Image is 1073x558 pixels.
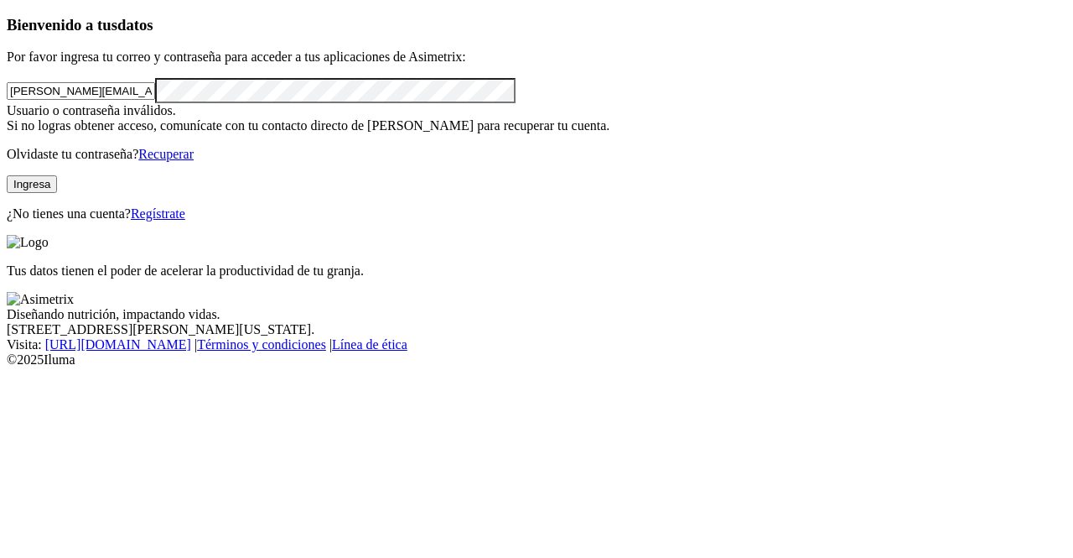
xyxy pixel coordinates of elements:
button: Ingresa [7,175,57,193]
input: Tu correo [7,82,155,100]
p: ¿No tienes una cuenta? [7,206,1066,222]
div: Usuario o contraseña inválidos. Si no logras obtener acceso, comunícate con tu contacto directo d... [7,103,1066,133]
a: Recuperar [138,147,194,161]
h3: Bienvenido a tus [7,16,1066,34]
div: [STREET_ADDRESS][PERSON_NAME][US_STATE]. [7,322,1066,337]
a: Línea de ética [332,337,407,352]
p: Tus datos tienen el poder de acelerar la productividad de tu granja. [7,263,1066,279]
img: Asimetrix [7,292,74,307]
a: Regístrate [131,206,185,221]
a: Términos y condiciones [197,337,326,352]
p: Por favor ingresa tu correo y contraseña para acceder a tus aplicaciones de Asimetrix: [7,50,1066,65]
div: © 2025 Iluma [7,352,1066,368]
div: Visita : | | [7,337,1066,352]
p: Olvidaste tu contraseña? [7,147,1066,162]
a: [URL][DOMAIN_NAME] [45,337,191,352]
img: Logo [7,235,49,250]
span: datos [117,16,153,34]
div: Diseñando nutrición, impactando vidas. [7,307,1066,322]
